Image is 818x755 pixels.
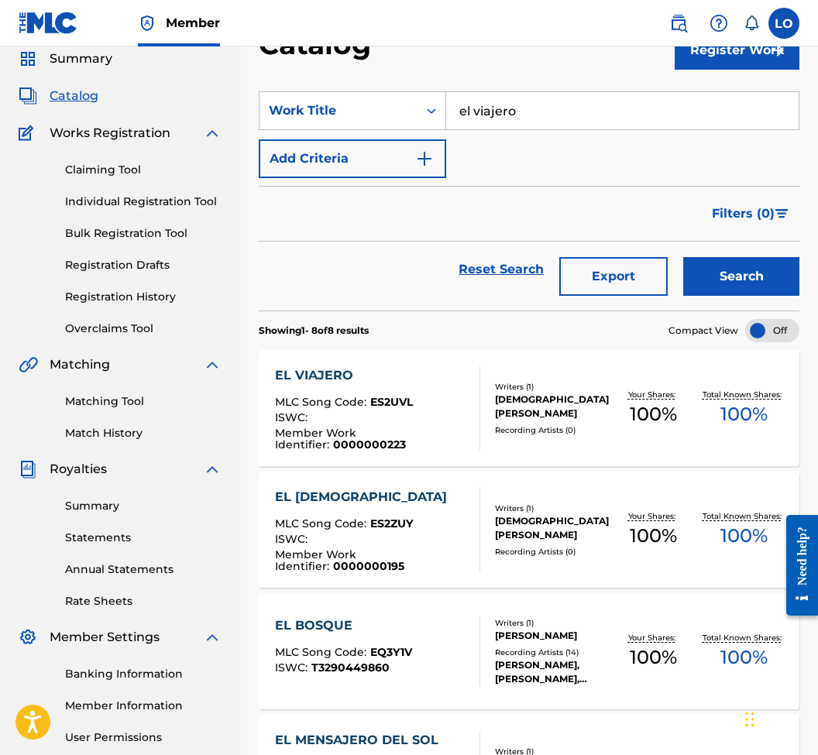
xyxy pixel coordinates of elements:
a: Statements [65,530,222,546]
a: Overclaims Tool [65,321,222,337]
p: Total Known Shares: [703,389,785,400]
span: Catalog [50,87,98,105]
span: 0000000195 [333,559,404,573]
a: Registration History [65,289,222,305]
div: Recording Artists ( 14 ) [495,647,609,658]
p: Total Known Shares: [703,510,785,522]
span: ES2UVL [370,395,413,409]
iframe: Chat Widget [741,681,818,755]
div: User Menu [768,8,799,39]
span: Member Work Identifier : [275,426,356,451]
img: expand [203,628,222,647]
div: [PERSON_NAME] [495,629,609,643]
div: [DEMOGRAPHIC_DATA][PERSON_NAME] [495,393,609,420]
span: MLC Song Code : [275,516,370,530]
span: ES2ZUY [370,516,413,530]
iframe: Resource Center [775,502,818,630]
a: User Permissions [65,729,222,746]
div: EL BOSQUE [275,616,412,635]
span: Works Registration [50,124,170,142]
img: expand [203,124,222,142]
span: Member Work Identifier : [275,547,356,573]
span: 100 % [720,400,768,428]
img: f7272a7cc735f4ea7f67.svg [768,41,787,60]
div: [PERSON_NAME], [PERSON_NAME], [PERSON_NAME],METATEXT,[PERSON_NAME], [PERSON_NAME], [PERSON_NAME] [495,658,609,686]
img: Matching [19,355,38,374]
img: MLC Logo [19,12,78,34]
img: help [710,14,728,33]
a: Matching Tool [65,393,222,410]
p: Your Shares: [628,389,679,400]
span: T3290449860 [311,661,390,674]
a: CatalogCatalog [19,87,98,105]
span: Summary [50,50,112,68]
a: Reset Search [451,252,552,287]
img: filter [775,209,789,218]
span: Filters ( 0 ) [712,204,775,223]
div: Writers ( 1 ) [495,381,609,393]
span: 0000000223 [333,438,406,451]
span: Member Settings [50,628,160,647]
span: MLC Song Code : [275,645,370,659]
div: EL VIAJERO [275,366,467,385]
a: Public Search [663,8,694,39]
img: Catalog [19,87,37,105]
div: Drag [745,696,754,743]
div: [DEMOGRAPHIC_DATA][PERSON_NAME] [495,514,609,542]
img: Royalties [19,460,37,479]
img: 9d2ae6d4665cec9f34b9.svg [415,149,434,168]
span: MLC Song Code : [275,395,370,409]
a: Summary [65,498,222,514]
span: 100 % [630,400,677,428]
span: 100 % [630,522,677,550]
img: search [669,14,688,33]
img: Member Settings [19,628,37,647]
a: EL [DEMOGRAPHIC_DATA]MLC Song Code:ES2ZUYISWC:Member Work Identifier:0000000195Writers (1)[DEMOGR... [259,472,799,588]
p: Total Known Shares: [703,632,785,643]
span: Member [166,14,220,32]
button: Search [683,257,799,296]
p: Your Shares: [628,510,679,522]
span: Compact View [668,324,738,338]
button: Filters (0) [703,194,799,233]
div: EL MENSAJERO DEL SOL [275,731,467,750]
div: Recording Artists ( 0 ) [495,424,609,436]
p: Your Shares: [628,632,679,643]
a: Match History [65,425,222,441]
a: EL VIAJEROMLC Song Code:ES2UVLISWC:Member Work Identifier:0000000223Writers (1)[DEMOGRAPHIC_DATA]... [259,350,799,466]
div: Writers ( 1 ) [495,617,609,629]
span: 100 % [630,643,677,671]
a: Claiming Tool [65,162,222,178]
span: Matching [50,355,110,374]
span: 100 % [720,522,768,550]
img: expand [203,460,222,479]
div: EL [DEMOGRAPHIC_DATA] [275,488,467,506]
span: ISWC : [275,532,311,546]
a: Rate Sheets [65,593,222,609]
a: Registration Drafts [65,257,222,273]
a: SummarySummary [19,50,112,68]
img: Summary [19,50,37,68]
img: expand [203,355,222,374]
span: ISWC : [275,410,311,424]
span: ISWC : [275,661,311,674]
a: Bulk Registration Tool [65,225,222,242]
button: Export [559,257,668,296]
div: Work Title [269,101,408,120]
a: Annual Statements [65,561,222,578]
div: Recording Artists ( 0 ) [495,546,609,558]
a: Individual Registration Tool [65,194,222,210]
div: Notifications [744,15,759,31]
div: Help [703,8,734,39]
img: Works Registration [19,124,39,142]
img: Top Rightsholder [138,14,156,33]
span: EQ3Y1V [370,645,412,659]
span: Royalties [50,460,107,479]
button: Register Work [675,31,799,70]
div: Writers ( 1 ) [495,503,609,514]
span: 100 % [720,643,768,671]
button: Add Criteria [259,139,446,178]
